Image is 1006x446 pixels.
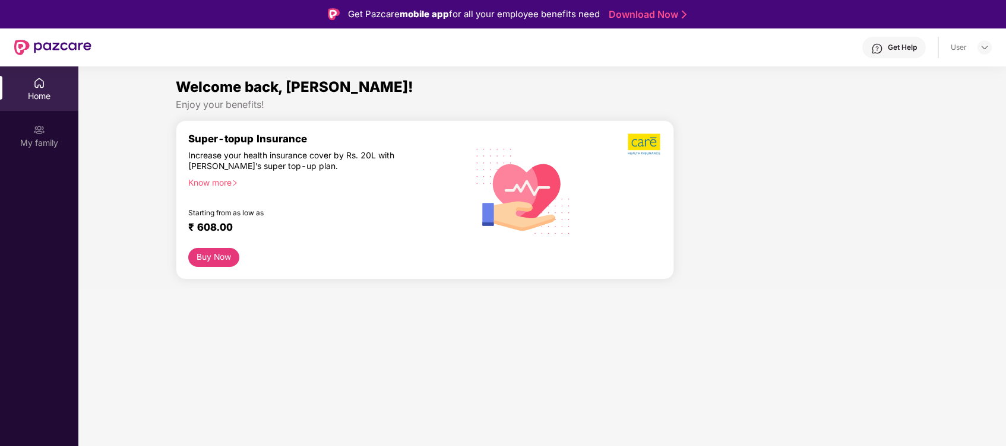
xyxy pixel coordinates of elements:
div: Get Pazcare for all your employee benefits need [348,7,600,21]
img: svg+xml;base64,PHN2ZyB3aWR0aD0iMjAiIGhlaWdodD0iMjAiIHZpZXdCb3g9IjAgMCAyMCAyMCIgZmlsbD0ibm9uZSIgeG... [33,124,45,136]
img: Stroke [682,8,687,21]
div: Increase your health insurance cover by Rs. 20L with [PERSON_NAME]’s super top-up plan. [188,150,413,172]
div: Starting from as low as [188,208,414,216]
span: right [232,180,238,186]
img: Logo [328,8,340,20]
img: svg+xml;base64,PHN2ZyBpZD0iRHJvcGRvd24tMzJ4MzIiIHhtbG5zPSJodHRwOi8vd3d3LnczLm9yZy8yMDAwL3N2ZyIgd2... [980,43,989,52]
div: Enjoy your benefits! [176,98,908,111]
img: b5dec4f62d2307b9de63beb79f102df3.png [628,133,662,155]
img: svg+xml;base64,PHN2ZyB4bWxucz0iaHR0cDovL3d3dy53My5vcmcvMjAwMC9zdmciIHhtbG5zOnhsaW5rPSJodHRwOi8vd3... [467,133,580,248]
button: Buy Now [188,248,239,267]
strong: mobile app [400,8,449,20]
img: svg+xml;base64,PHN2ZyBpZD0iSG9tZSIgeG1sbnM9Imh0dHA6Ly93d3cudzMub3JnLzIwMDAvc3ZnIiB3aWR0aD0iMjAiIG... [33,77,45,89]
div: User [951,43,967,52]
div: Know more [188,177,457,186]
span: Welcome back, [PERSON_NAME]! [176,78,413,95]
img: svg+xml;base64,PHN2ZyBpZD0iSGVscC0zMngzMiIgeG1sbnM9Imh0dHA6Ly93d3cudzMub3JnLzIwMDAvc3ZnIiB3aWR0aD... [871,43,883,55]
div: ₹ 608.00 [188,221,453,235]
img: New Pazcare Logo [14,40,91,55]
div: Get Help [888,43,917,52]
div: Super-topup Insurance [188,133,464,145]
a: Download Now [609,8,683,21]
